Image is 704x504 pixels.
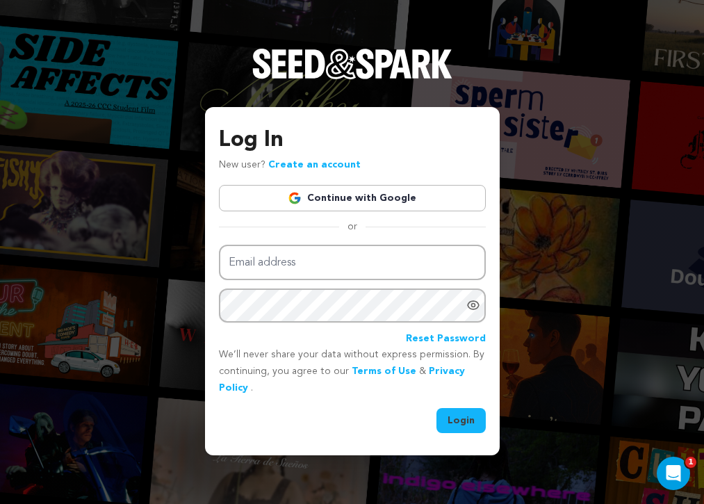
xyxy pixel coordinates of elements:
[436,408,486,433] button: Login
[685,457,696,468] span: 1
[219,245,486,280] input: Email address
[219,347,486,396] p: We’ll never share your data without express permission. By continuing, you agree to our & .
[657,457,690,490] iframe: Intercom live chat
[268,160,361,170] a: Create an account
[288,191,302,205] img: Google logo
[252,49,452,79] img: Seed&Spark Logo
[219,157,361,174] p: New user?
[339,220,366,234] span: or
[406,331,486,348] a: Reset Password
[352,366,416,376] a: Terms of Use
[466,298,480,312] a: Show password as plain text. Warning: this will display your password on the screen.
[219,185,486,211] a: Continue with Google
[252,49,452,107] a: Seed&Spark Homepage
[219,124,486,157] h3: Log In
